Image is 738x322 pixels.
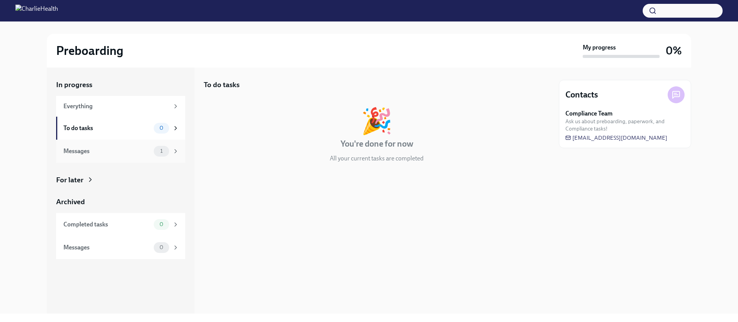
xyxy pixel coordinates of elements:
[565,109,613,118] strong: Compliance Team
[565,134,667,142] a: [EMAIL_ADDRESS][DOMAIN_NAME]
[56,43,123,58] h2: Preboarding
[155,244,168,250] span: 0
[204,80,239,90] h5: To do tasks
[56,197,185,207] a: Archived
[56,213,185,236] a: Completed tasks0
[56,117,185,140] a: To do tasks0
[666,44,682,58] h3: 0%
[56,175,185,185] a: For later
[63,147,151,155] div: Messages
[565,118,685,132] span: Ask us about preboarding, paperwork, and Compliance tasks!
[155,125,168,131] span: 0
[15,5,58,17] img: CharlieHealth
[583,43,616,52] strong: My progress
[565,89,598,101] h4: Contacts
[56,236,185,259] a: Messages0
[56,96,185,117] a: Everything
[361,108,392,134] div: 🎉
[56,175,83,185] div: For later
[56,80,185,90] a: In progress
[155,221,168,227] span: 0
[63,220,151,229] div: Completed tasks
[56,140,185,163] a: Messages1
[63,124,151,132] div: To do tasks
[156,148,167,154] span: 1
[341,138,413,150] h4: You're done for now
[330,154,424,163] p: All your current tasks are completed
[63,102,169,111] div: Everything
[63,243,151,252] div: Messages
